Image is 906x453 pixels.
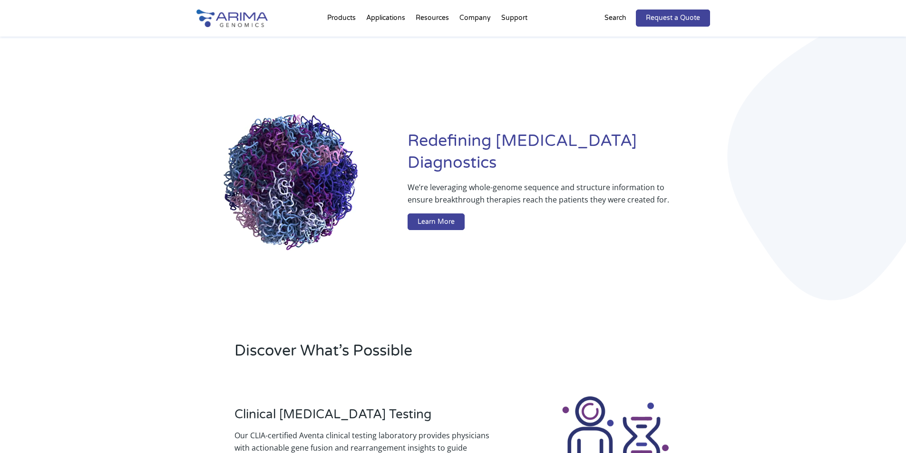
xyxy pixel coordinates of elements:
a: Request a Quote [636,10,710,27]
p: Search [604,12,626,24]
h3: Clinical [MEDICAL_DATA] Testing [234,407,493,429]
img: Arima-Genomics-logo [196,10,268,27]
p: We’re leveraging whole-genome sequence and structure information to ensure breakthrough therapies... [408,181,672,213]
iframe: Chat Widget [858,407,906,453]
h1: Redefining [MEDICAL_DATA] Diagnostics [408,130,710,181]
a: Learn More [408,213,465,231]
h2: Discover What’s Possible [234,340,575,369]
